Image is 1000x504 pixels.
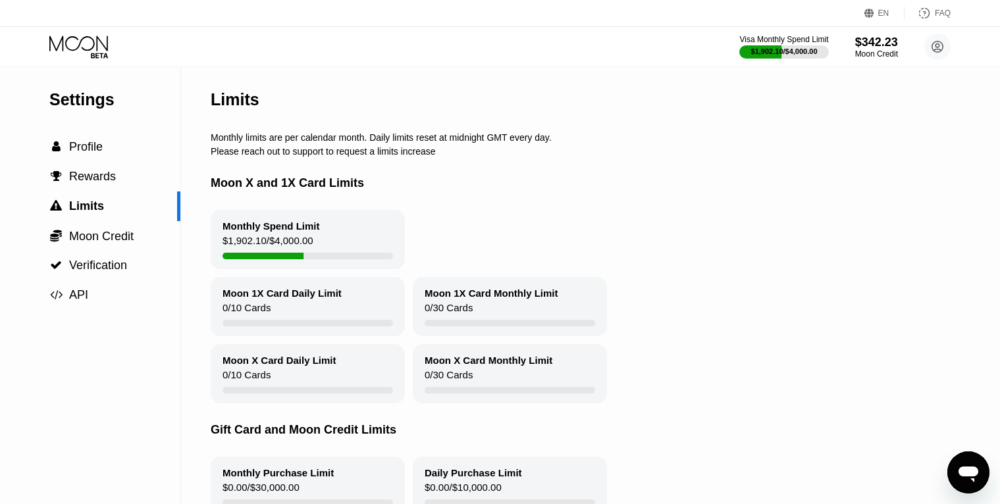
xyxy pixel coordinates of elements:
[751,47,818,55] div: $1,902.10 / $4,000.00
[864,7,905,20] div: EN
[69,288,88,301] span: API
[425,355,552,366] div: Moon X Card Monthly Limit
[49,229,63,242] div: 
[935,9,951,18] div: FAQ
[223,235,313,253] div: $1,902.10 / $4,000.00
[223,467,334,478] div: Monthly Purchase Limit
[49,259,63,271] div: 
[739,35,828,44] div: Visa Monthly Spend Limit
[50,289,63,301] span: 
[49,289,63,301] div: 
[69,230,134,243] span: Moon Credit
[739,35,828,59] div: Visa Monthly Spend Limit$1,902.10/$4,000.00
[425,288,558,299] div: Moon 1X Card Monthly Limit
[947,451,989,493] iframe: Button to launch messaging window
[50,200,62,212] span: 
[69,140,103,153] span: Profile
[223,369,271,387] div: 0 / 10 Cards
[855,36,898,59] div: $342.23Moon Credit
[52,141,61,153] span: 
[223,302,271,320] div: 0 / 10 Cards
[878,9,889,18] div: EN
[425,467,522,478] div: Daily Purchase Limit
[425,302,473,320] div: 0 / 30 Cards
[223,288,342,299] div: Moon 1X Card Daily Limit
[223,482,300,499] div: $0.00 / $30,000.00
[223,220,320,232] div: Monthly Spend Limit
[223,355,336,366] div: Moon X Card Daily Limit
[49,90,180,109] div: Settings
[425,482,502,499] div: $0.00 / $10,000.00
[49,200,63,212] div: 
[50,229,62,242] span: 
[49,141,63,153] div: 
[855,36,898,49] div: $342.23
[49,170,63,182] div: 
[50,259,62,271] span: 
[211,90,259,109] div: Limits
[69,199,104,213] span: Limits
[51,170,62,182] span: 
[69,259,127,272] span: Verification
[425,369,473,387] div: 0 / 30 Cards
[69,170,116,183] span: Rewards
[905,7,951,20] div: FAQ
[855,49,898,59] div: Moon Credit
